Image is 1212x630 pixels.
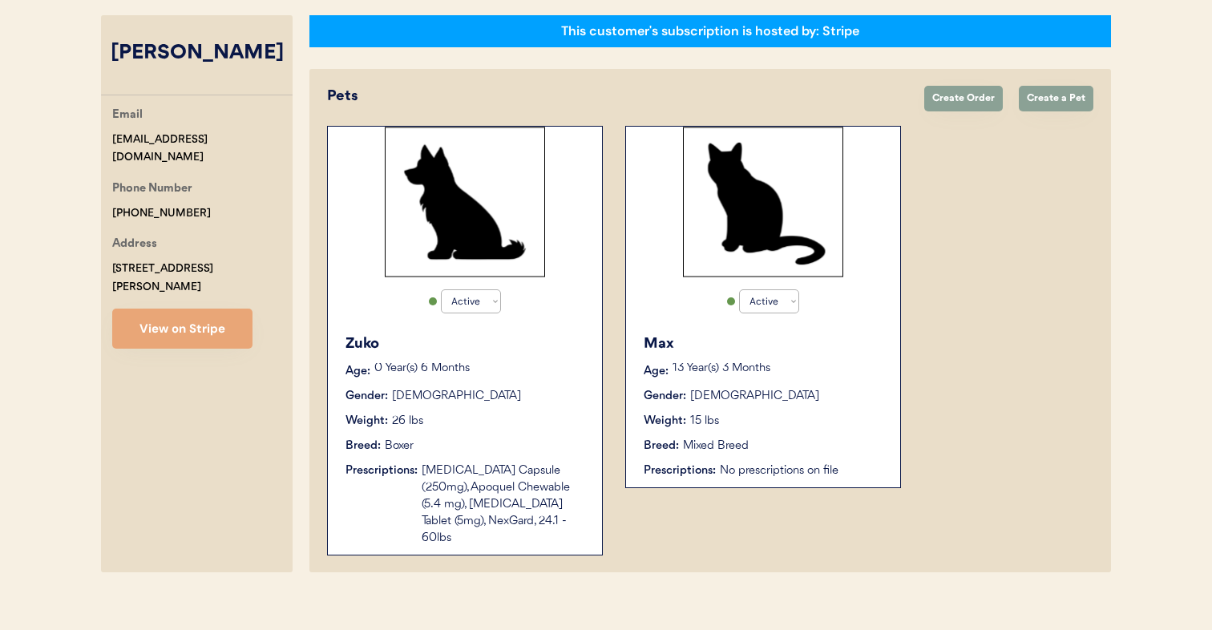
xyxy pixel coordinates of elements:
div: [PHONE_NUMBER] [112,204,211,223]
div: Gender: [644,388,686,405]
div: Age: [644,363,669,380]
div: Breed: [644,438,679,454]
div: Mixed Breed [683,438,749,454]
p: 13 Year(s) 3 Months [673,363,884,374]
div: [STREET_ADDRESS][PERSON_NAME] [112,260,293,297]
img: Rectangle%2029%20%281%29.svg [683,127,843,277]
div: Email [112,106,143,126]
div: Pets [327,86,908,107]
div: Breed: [345,438,381,454]
div: Weight: [644,413,686,430]
div: Max [644,333,884,355]
div: [DEMOGRAPHIC_DATA] [690,388,819,405]
button: Create a Pet [1019,86,1093,111]
div: Phone Number [112,180,192,200]
div: Age: [345,363,370,380]
button: Create Order [924,86,1003,111]
div: [PERSON_NAME] [101,38,293,69]
button: View on Stripe [112,309,252,349]
div: Prescriptions: [644,462,716,479]
div: [EMAIL_ADDRESS][DOMAIN_NAME] [112,131,293,168]
div: Weight: [345,413,388,430]
div: Boxer [385,438,414,454]
p: 0 Year(s) 6 Months [374,363,586,374]
div: This customer's subscription is hosted by: Stripe [561,22,859,40]
div: Address [112,235,157,255]
div: [DEMOGRAPHIC_DATA] [392,388,521,405]
div: Prescriptions: [345,462,418,479]
div: 26 lbs [392,413,423,430]
div: Gender: [345,388,388,405]
img: Rectangle%2029.svg [385,127,545,277]
div: No prescriptions on file [720,462,884,479]
div: 15 lbs [690,413,719,430]
div: Zuko [345,333,586,355]
div: [MEDICAL_DATA] Capsule (250mg), Apoquel Chewable (5.4 mg), [MEDICAL_DATA] Tablet (5mg), NexGard, ... [422,462,586,547]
